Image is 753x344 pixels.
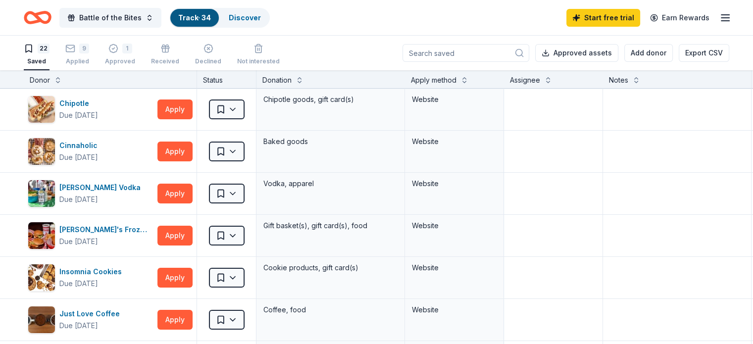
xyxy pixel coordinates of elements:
div: Notes [609,74,628,86]
button: Apply [157,184,193,203]
a: Discover [229,13,261,22]
div: Donor [30,74,50,86]
button: Approved assets [535,44,618,62]
div: Assignee [510,74,540,86]
div: Chipotle [59,98,98,109]
div: Baked goods [262,135,399,148]
button: Apply [157,310,193,330]
button: Image for Dixie Vodka[PERSON_NAME] VodkaDue [DATE] [28,180,153,207]
div: 1 [122,44,132,53]
a: Start free trial [566,9,640,27]
img: Image for Freddy's Frozen Custard & Steakburgers [28,222,55,249]
img: Image for Chipotle [28,96,55,123]
div: Website [412,136,497,147]
button: Apply [157,268,193,288]
div: Chipotle goods, gift card(s) [262,93,399,106]
div: Status [197,70,256,88]
button: Apply [157,142,193,161]
div: Website [412,178,497,190]
div: Declined [195,57,221,65]
div: [PERSON_NAME]'s Frozen Custard & Steakburgers [59,224,153,236]
div: Website [412,304,497,316]
div: Not interested [237,57,280,65]
div: Cinnaholic [59,140,101,151]
input: Search saved [402,44,529,62]
button: Received [151,40,179,70]
div: Due [DATE] [59,236,98,247]
div: Due [DATE] [59,194,98,205]
button: 9Applied [65,40,89,70]
button: Add donor [624,44,673,62]
div: Cookie products, gift card(s) [262,261,399,275]
img: Image for Cinnaholic [28,138,55,165]
div: Insomnia Cookies [59,266,126,278]
button: 22Saved [24,40,50,70]
div: Applied [65,57,89,65]
button: Image for CinnaholicCinnaholicDue [DATE] [28,138,153,165]
a: Home [24,6,51,29]
a: Track· 34 [178,13,211,22]
div: Due [DATE] [59,151,98,163]
div: Vodka, apparel [262,177,399,191]
div: Due [DATE] [59,109,98,121]
div: Just Love Coffee [59,308,124,320]
button: Declined [195,40,221,70]
div: Donation [262,74,292,86]
button: 1Approved [105,40,135,70]
div: 9 [79,44,89,53]
button: Image for ChipotleChipotleDue [DATE] [28,96,153,123]
button: Image for Insomnia CookiesInsomnia CookiesDue [DATE] [28,264,153,292]
div: Approved [105,57,135,65]
div: 22 [38,44,50,53]
button: Track· 34Discover [169,8,270,28]
img: Image for Just Love Coffee [28,306,55,333]
div: Apply method [411,74,456,86]
button: Image for Just Love CoffeeJust Love CoffeeDue [DATE] [28,306,153,334]
div: Coffee, food [262,303,399,317]
div: [PERSON_NAME] Vodka [59,182,145,194]
img: Image for Insomnia Cookies [28,264,55,291]
div: Gift basket(s), gift card(s), food [262,219,399,233]
button: Export CSV [679,44,729,62]
span: Battle of the Bites [79,12,142,24]
button: Battle of the Bites [59,8,161,28]
div: Website [412,262,497,274]
button: Apply [157,99,193,119]
button: Not interested [237,40,280,70]
div: Website [412,94,497,105]
div: Received [151,57,179,65]
a: Earn Rewards [644,9,715,27]
button: Apply [157,226,193,246]
button: Image for Freddy's Frozen Custard & Steakburgers[PERSON_NAME]'s Frozen Custard & SteakburgersDue ... [28,222,153,249]
div: Saved [24,57,50,65]
div: Due [DATE] [59,278,98,290]
img: Image for Dixie Vodka [28,180,55,207]
div: Website [412,220,497,232]
div: Due [DATE] [59,320,98,332]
